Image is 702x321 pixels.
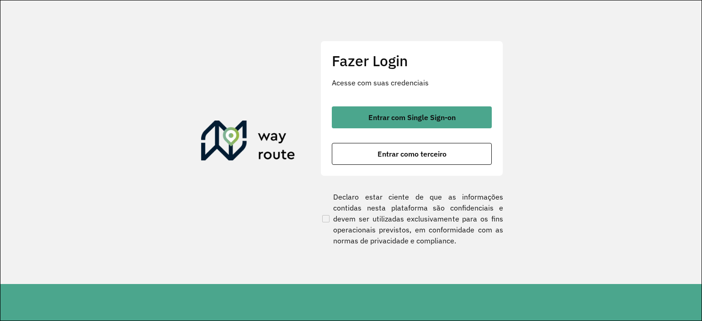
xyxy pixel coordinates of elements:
button: button [332,143,492,165]
span: Entrar como terceiro [378,150,447,158]
span: Entrar com Single Sign-on [368,114,456,121]
label: Declaro estar ciente de que as informações contidas nesta plataforma são confidenciais e devem se... [320,191,503,246]
img: Roteirizador AmbevTech [201,121,295,164]
button: button [332,106,492,128]
p: Acesse com suas credenciais [332,77,492,88]
h2: Fazer Login [332,52,492,69]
